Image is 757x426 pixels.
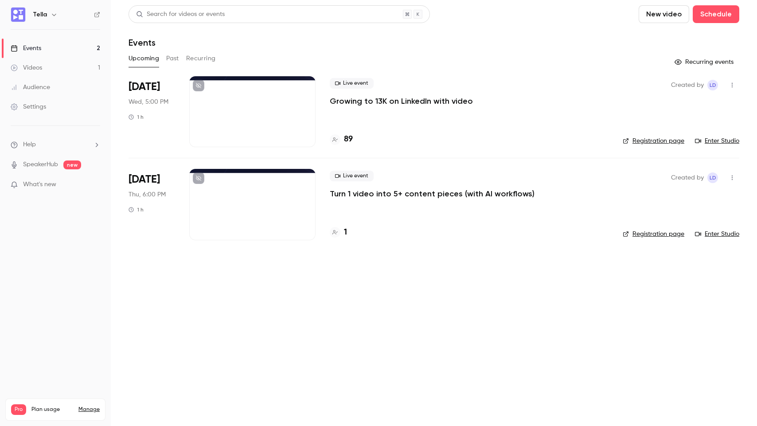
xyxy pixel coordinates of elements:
[186,51,216,66] button: Recurring
[623,230,684,238] a: Registration page
[129,80,160,94] span: [DATE]
[11,140,100,149] li: help-dropdown-opener
[78,406,100,413] a: Manage
[11,404,26,415] span: Pro
[33,10,47,19] h6: Tella
[11,44,41,53] div: Events
[129,172,160,187] span: [DATE]
[707,172,718,183] span: Louise de Sadeleer
[695,230,739,238] a: Enter Studio
[129,206,144,213] div: 1 h
[344,133,353,145] h4: 89
[330,96,473,106] a: Growing to 13K on LinkedIn with video
[136,10,225,19] div: Search for videos or events
[31,406,73,413] span: Plan usage
[623,137,684,145] a: Registration page
[710,172,716,183] span: Ld
[63,160,81,169] span: new
[23,180,56,189] span: What's new
[11,63,42,72] div: Videos
[11,8,25,22] img: Tella
[693,5,739,23] button: Schedule
[671,172,704,183] span: Created by
[129,98,168,106] span: Wed, 5:00 PM
[129,76,175,147] div: Sep 17 Wed, 5:00 PM (Europe/Amsterdam)
[330,133,353,145] a: 89
[11,83,50,92] div: Audience
[344,227,347,238] h4: 1
[23,160,58,169] a: SpeakerHub
[166,51,179,66] button: Past
[129,37,156,48] h1: Events
[129,51,159,66] button: Upcoming
[11,102,46,111] div: Settings
[330,227,347,238] a: 1
[671,80,704,90] span: Created by
[129,169,175,240] div: Oct 2 Thu, 5:00 PM (Europe/Lisbon)
[330,171,374,181] span: Live event
[330,188,535,199] a: Turn 1 video into 5+ content pieces (with AI workflows)
[707,80,718,90] span: Louise de Sadeleer
[330,78,374,89] span: Live event
[90,181,100,189] iframe: Noticeable Trigger
[695,137,739,145] a: Enter Studio
[710,80,716,90] span: Ld
[671,55,739,69] button: Recurring events
[129,190,166,199] span: Thu, 6:00 PM
[23,140,36,149] span: Help
[129,113,144,121] div: 1 h
[639,5,689,23] button: New video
